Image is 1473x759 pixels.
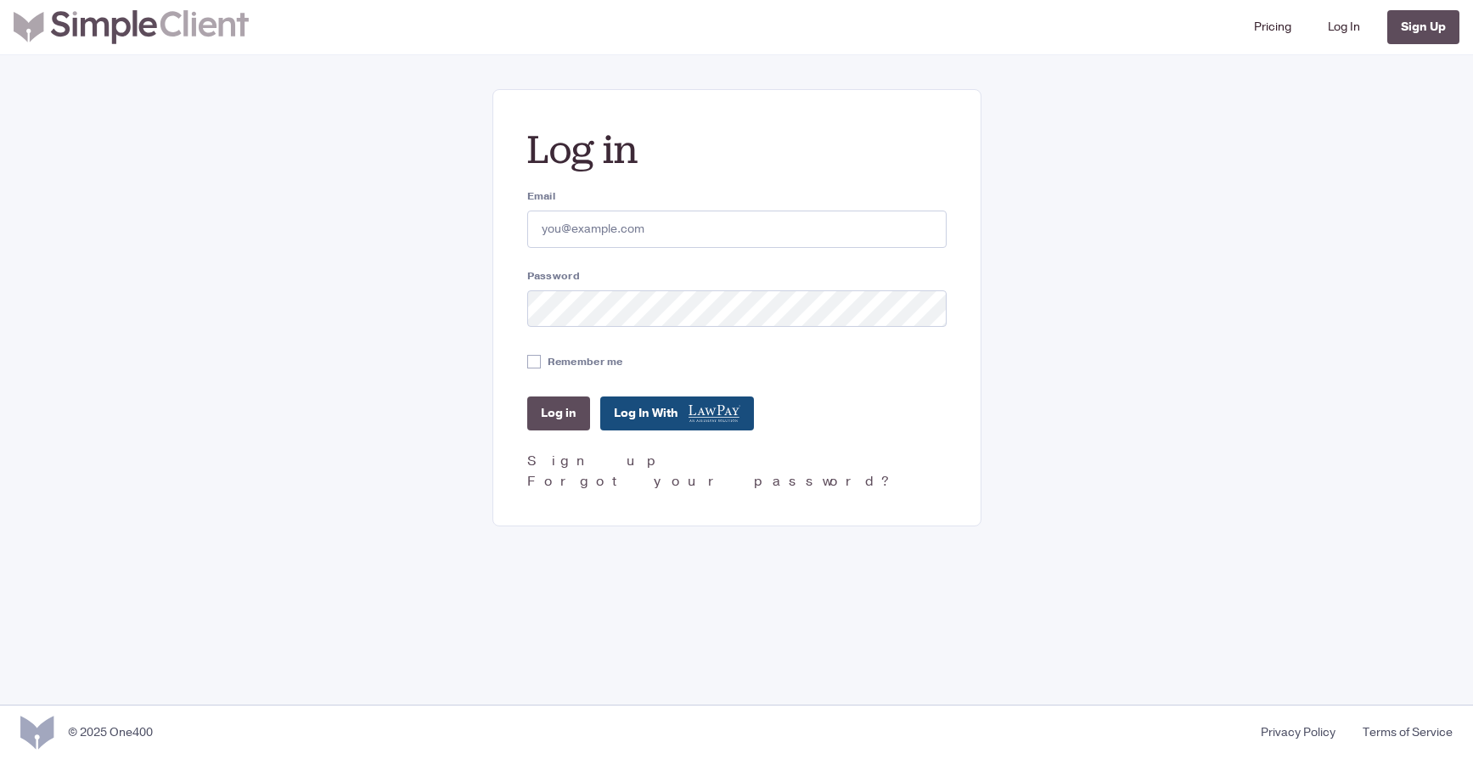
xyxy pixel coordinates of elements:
[527,396,590,430] input: Log in
[527,124,947,175] h2: Log in
[527,211,947,248] input: you@example.com
[527,452,666,470] a: Sign up
[527,188,947,204] label: Email
[600,396,754,430] a: Log In With
[1349,723,1453,741] a: Terms of Service
[1247,7,1298,48] a: Pricing
[1247,723,1349,741] a: Privacy Policy
[548,354,623,369] label: Remember me
[68,723,153,741] div: © 2025 One400
[1387,10,1459,44] a: Sign Up
[527,268,947,284] label: Password
[527,472,895,491] a: Forgot your password?
[1321,7,1367,48] a: Log In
